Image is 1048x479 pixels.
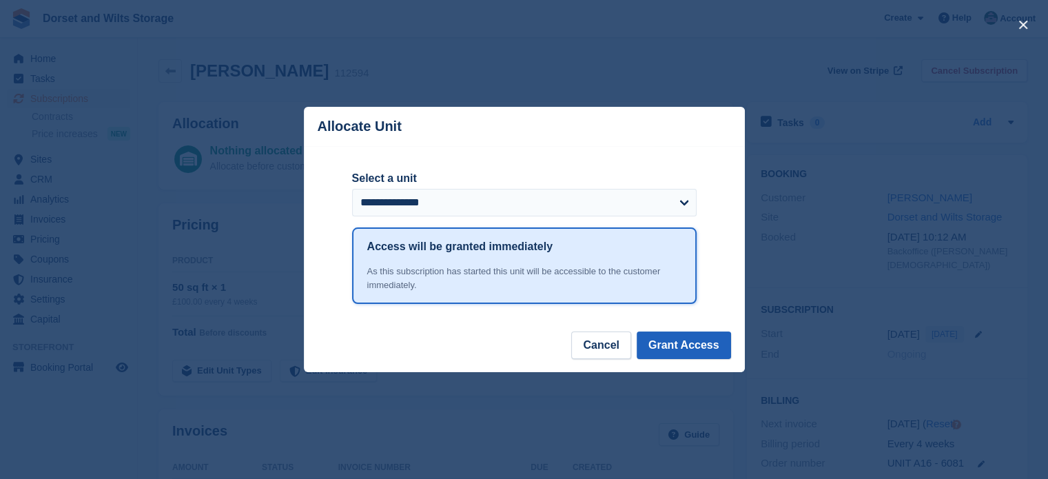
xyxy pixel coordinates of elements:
[367,265,681,292] div: As this subscription has started this unit will be accessible to the customer immediately.
[571,332,630,359] button: Cancel
[637,332,731,359] button: Grant Access
[352,170,697,187] label: Select a unit
[1012,14,1034,36] button: close
[367,238,553,255] h1: Access will be granted immediately
[318,119,402,134] p: Allocate Unit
